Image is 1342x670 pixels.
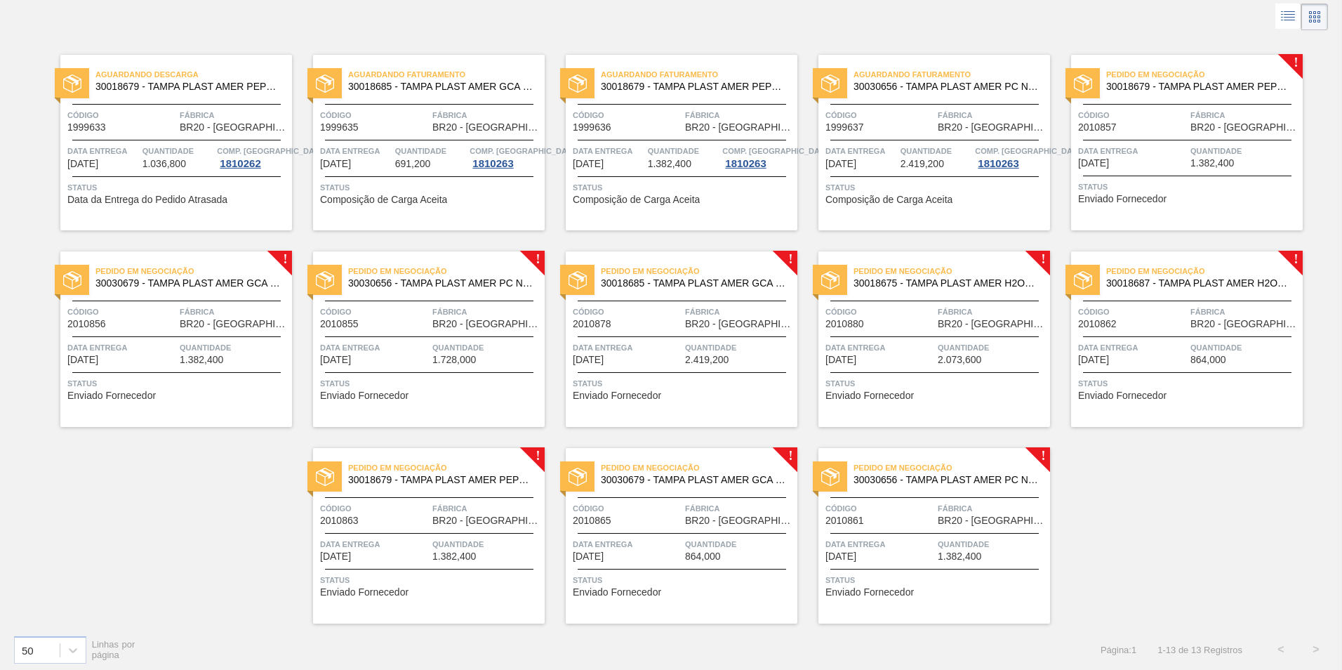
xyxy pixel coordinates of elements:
span: Quantidade [938,537,1047,551]
span: 03/09/2025 [67,355,98,365]
span: Enviado Fornecedor [1078,194,1167,204]
span: Composição de Carga Aceita [825,195,952,205]
span: 1999635 [320,122,359,133]
span: Código [573,501,682,515]
span: Quantidade [648,144,719,158]
span: Quantidade [901,144,972,158]
a: statusAguardando Faturamento30030656 - TAMPA PLAST AMER PC NIV24Código1999637FábricaBR20 - [GEOGR... [797,55,1050,230]
span: 30018685 - TAMPA PLAST AMER GCA S/LINER [348,81,533,92]
span: BR20 - Sapucaia [1190,122,1299,133]
span: BR20 - Sapucaia [685,515,794,526]
span: 1999633 [67,122,106,133]
a: Comp. [GEOGRAPHIC_DATA]1810263 [470,144,541,169]
span: Data entrega [825,537,934,551]
span: Código [1078,305,1187,319]
span: Status [825,573,1047,587]
button: > [1298,632,1334,667]
img: status [316,271,334,289]
span: Fábrica [180,305,288,319]
span: 1.036,800 [142,159,186,169]
span: Data entrega [825,341,934,355]
span: Código [1078,108,1187,122]
span: 2010856 [67,319,106,329]
img: status [821,468,839,486]
span: 30030656 - TAMPA PLAST AMER PC NIV24 [348,278,533,289]
a: !statusPedido em Negociação30018675 - TAMPA PLAST AMER H2OH LIMONETO S/LINERCódigo2010880FábricaB... [797,251,1050,427]
img: status [821,271,839,289]
span: Fábrica [938,501,1047,515]
span: Código [320,305,429,319]
span: Código [320,108,429,122]
span: Fábrica [1190,108,1299,122]
span: 30018679 - TAMPA PLAST AMER PEPSI ZERO S/LINER [95,81,281,92]
span: Fábrica [938,108,1047,122]
span: Status [825,180,1047,195]
span: Fábrica [180,108,288,122]
span: BR20 - Sapucaia [938,515,1047,526]
a: Comp. [GEOGRAPHIC_DATA]1810262 [217,144,288,169]
span: Data entrega [825,144,897,158]
span: 2010855 [320,319,359,329]
span: Quantidade [685,341,794,355]
span: 30030656 - TAMPA PLAST AMER PC NIV24 [853,81,1039,92]
span: Composição de Carga Aceita [320,195,447,205]
span: Pedido em Negociação [95,264,292,278]
span: Status [67,180,288,195]
span: 1999636 [573,122,611,133]
a: !statusPedido em Negociação30018679 - TAMPA PLAST AMER PEPSI ZERO S/LINERCódigo2010863FábricaBR20... [292,448,545,624]
span: BR20 - Sapucaia [180,122,288,133]
span: Quantidade [142,144,214,158]
span: 2.419,200 [685,355,729,365]
span: 30030679 - TAMPA PLAST AMER GCA ZERO NIV24 [95,278,281,289]
div: Visão em Cards [1301,4,1328,30]
span: 1.382,400 [1190,158,1234,169]
span: Status [1078,376,1299,390]
span: Quantidade [685,537,794,551]
span: Fábrica [432,108,541,122]
span: Enviado Fornecedor [825,587,914,598]
span: Pedido em Negociação [348,264,545,278]
span: Data da Entrega do Pedido Atrasada [67,195,227,205]
span: Quantidade [395,144,467,158]
div: 1810263 [975,158,1021,169]
span: BR20 - Sapucaia [685,122,794,133]
span: 2010857 [1078,122,1117,133]
span: Quantidade [432,537,541,551]
span: 30030679 - TAMPA PLAST AMER GCA ZERO NIV24 [601,475,786,485]
span: 27/08/2025 [573,159,604,169]
span: 30018679 - TAMPA PLAST AMER PEPSI ZERO S/LINER [1106,81,1291,92]
span: 30018679 - TAMPA PLAST AMER PEPSI ZERO S/LINER [348,475,533,485]
span: Data entrega [67,144,139,158]
span: Pedido em Negociação [601,461,797,475]
span: Enviado Fornecedor [67,390,156,401]
span: BR20 - Sapucaia [180,319,288,329]
img: status [1074,271,1092,289]
a: !statusPedido em Negociação30030656 - TAMPA PLAST AMER PC NIV24Código2010855FábricaBR20 - [GEOGRA... [292,251,545,427]
img: status [569,271,587,289]
span: BR20 - Sapucaia [938,319,1047,329]
span: BR20 - Sapucaia [938,122,1047,133]
span: Status [320,573,541,587]
span: Data entrega [67,341,176,355]
span: Código [573,108,682,122]
span: Comp. Carga [975,144,1084,158]
div: Visão em Lista [1275,4,1301,30]
span: Código [320,501,429,515]
span: 1 - 13 de 13 Registros [1157,645,1242,655]
span: Composição de Carga Aceita [573,195,700,205]
span: 2.073,600 [938,355,981,365]
img: status [316,468,334,486]
span: Data entrega [1078,144,1187,158]
span: BR20 - Sapucaia [432,319,541,329]
span: BR20 - Sapucaia [432,122,541,133]
img: status [63,74,81,93]
span: 03/09/2025 [320,355,351,365]
span: Comp. Carga [470,144,578,158]
span: 30/09/2025 [320,551,351,562]
span: Status [1078,180,1299,194]
a: !statusPedido em Negociação30030656 - TAMPA PLAST AMER PC NIV24Código2010861FábricaBR20 - [GEOGRA... [797,448,1050,624]
span: 30018685 - TAMPA PLAST AMER GCA S/LINER [601,278,786,289]
span: Data entrega [573,341,682,355]
a: !statusPedido em Negociação30030679 - TAMPA PLAST AMER GCA ZERO NIV24Código2010856FábricaBR20 - [... [39,251,292,427]
img: status [1074,74,1092,93]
